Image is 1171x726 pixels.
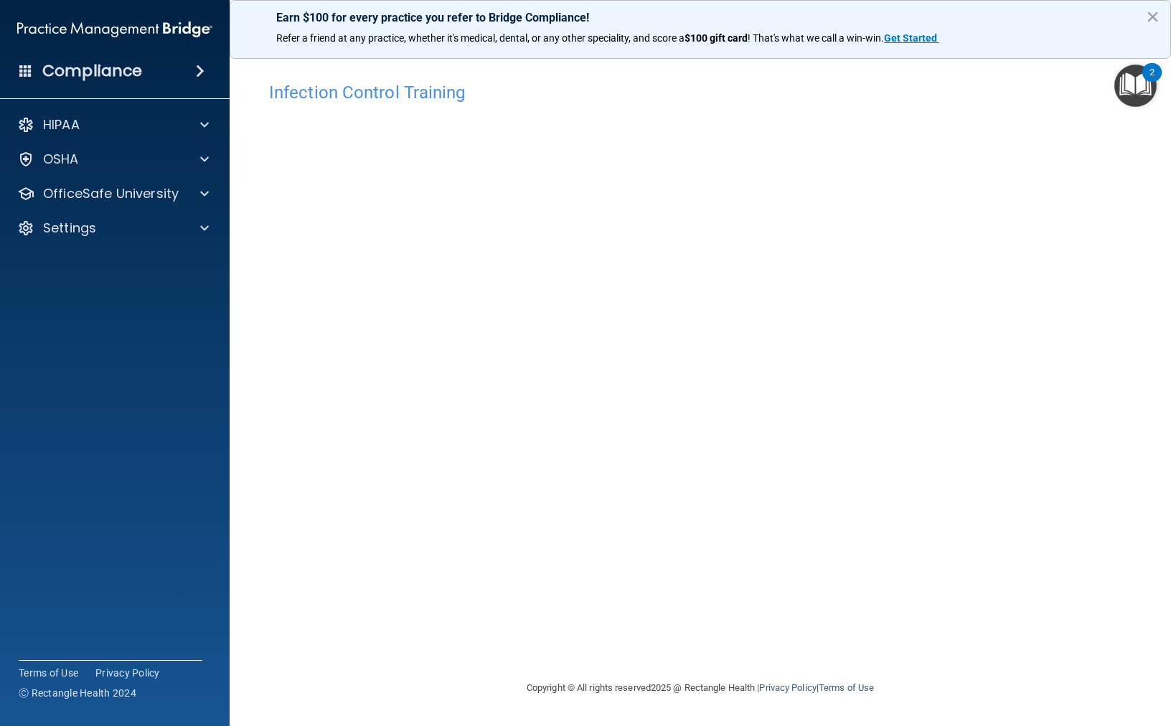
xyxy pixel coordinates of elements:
[1146,5,1160,28] button: Close
[269,110,987,551] iframe: infection-control-training
[759,682,816,693] a: Privacy Policy
[884,32,939,44] a: Get Started
[17,185,209,202] a: OfficeSafe University
[748,32,884,44] span: ! That's what we call a win-win.
[1114,65,1157,107] button: Open Resource Center, 2 new notifications
[43,151,79,168] p: OSHA
[1149,72,1154,91] div: 2
[17,116,209,133] a: HIPAA
[17,220,209,237] a: Settings
[19,686,136,700] span: Ⓒ Rectangle Health 2024
[43,220,96,237] p: Settings
[884,32,937,44] strong: Get Started
[276,11,1124,24] p: Earn $100 for every practice you refer to Bridge Compliance!
[42,61,142,81] h4: Compliance
[269,83,1132,102] h4: Infection Control Training
[17,15,212,44] img: PMB logo
[685,32,748,44] strong: $100 gift card
[17,151,209,168] a: OSHA
[276,32,685,44] span: Refer a friend at any practice, whether it's medical, dental, or any other speciality, and score a
[19,666,78,680] a: Terms of Use
[438,665,962,711] div: Copyright © All rights reserved 2025 @ Rectangle Health | |
[43,185,179,202] p: OfficeSafe University
[819,682,874,693] a: Terms of Use
[43,116,80,133] p: HIPAA
[95,666,160,680] a: Privacy Policy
